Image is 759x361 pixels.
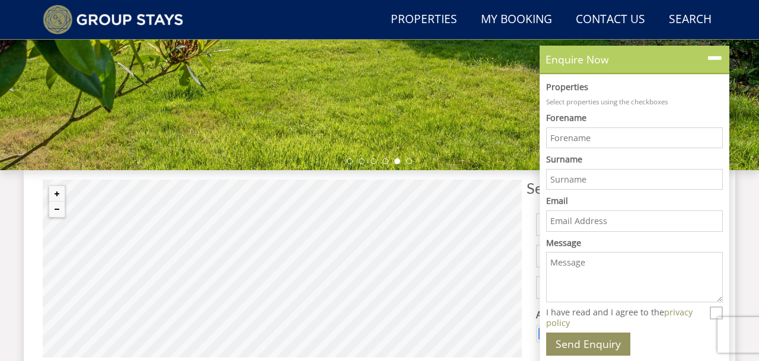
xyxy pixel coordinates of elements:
[536,325,707,343] div: Combobox
[43,5,183,34] img: Group Stays
[536,308,707,322] label: Arrival Day Of Week
[546,52,723,67] p: Enquire Now
[43,180,522,357] canvas: Map
[546,97,723,107] p: Select properties using the checkboxes
[536,276,707,299] input: Arrival Date
[546,210,723,232] input: Email Address
[527,180,716,196] span: Search
[538,328,567,339] div: [DATE]
[546,127,723,149] input: Forename
[546,307,706,328] label: I have read and I agree to the
[546,237,723,250] label: Message
[546,111,723,124] label: Forename
[546,169,723,190] input: Surname
[49,186,65,202] button: Zoom in
[546,153,723,166] label: Surname
[571,7,650,33] a: Contact Us
[546,306,693,328] a: privacy policy
[664,7,716,33] a: Search
[546,194,723,207] label: Email
[476,7,557,33] a: My Booking
[49,202,65,217] button: Zoom out
[386,7,462,33] a: Properties
[546,81,723,94] label: Properties
[546,333,630,356] button: Send Enquiry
